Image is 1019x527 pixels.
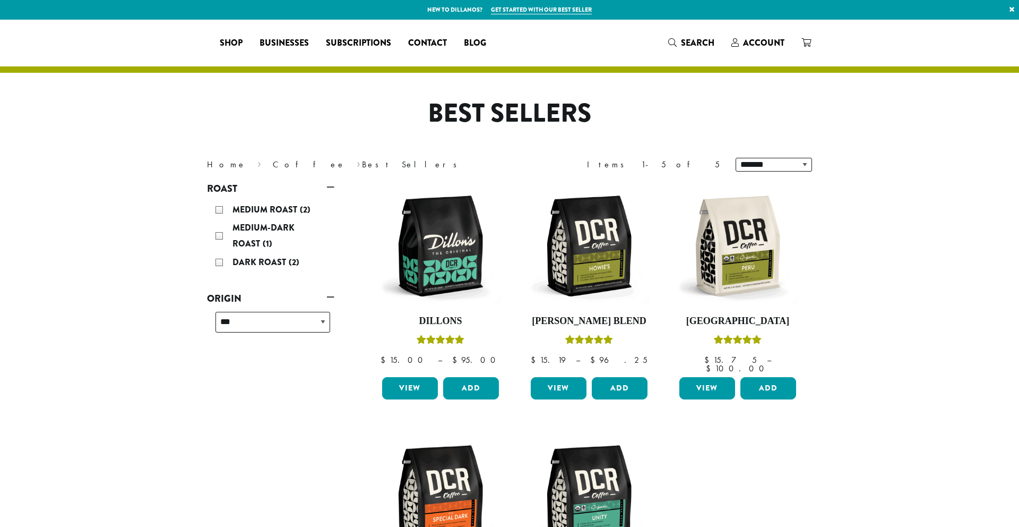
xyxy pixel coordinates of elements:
span: (2) [300,203,310,216]
span: – [767,354,771,365]
bdi: 96.25 [590,354,647,365]
h1: Best Sellers [199,98,820,129]
a: View [531,377,586,399]
a: Origin [207,290,334,308]
a: Search [660,34,723,52]
img: DCR-12oz-Howies-Stock-scaled.png [528,185,650,307]
a: DillonsRated 5.00 out of 5 [379,185,502,373]
span: Contact [408,37,447,50]
span: $ [590,354,599,365]
a: Home [207,159,246,170]
span: Subscriptions [326,37,391,50]
span: Blog [464,37,486,50]
div: Origin [207,308,334,345]
span: $ [381,354,390,365]
span: Businesses [260,37,309,50]
a: Get started with our best seller [491,5,592,14]
h4: [GEOGRAPHIC_DATA] [677,316,799,327]
span: $ [704,354,713,365]
nav: Breadcrumb [207,158,494,171]
button: Add [443,377,499,399]
img: DCR-12oz-FTO-Peru-Stock-scaled.png [677,185,799,307]
span: Dark Roast [232,256,289,268]
button: Add [740,377,796,399]
span: Search [681,37,714,49]
span: $ [531,354,540,365]
span: Account [743,37,784,49]
bdi: 100.00 [706,363,769,374]
span: $ [452,354,461,365]
bdi: 15.00 [381,354,428,365]
h4: [PERSON_NAME] Blend [528,316,650,327]
div: Roast [207,198,334,276]
bdi: 15.19 [531,354,566,365]
span: (2) [289,256,299,268]
a: [PERSON_NAME] BlendRated 4.67 out of 5 [528,185,650,373]
bdi: 15.75 [704,354,757,365]
span: (1) [263,237,272,250]
span: Medium-Dark Roast [232,222,295,250]
span: Shop [220,37,243,50]
span: › [357,155,360,171]
span: › [257,155,261,171]
div: Items 1-5 of 5 [587,158,720,171]
a: Coffee [273,159,346,170]
bdi: 95.00 [452,354,500,365]
a: Shop [211,35,251,52]
button: Add [592,377,647,399]
a: [GEOGRAPHIC_DATA]Rated 4.83 out of 5 [677,185,799,373]
a: View [679,377,735,399]
span: – [576,354,580,365]
h4: Dillons [379,316,502,327]
div: Rated 4.67 out of 5 [565,334,613,350]
img: DCR-12oz-Dillons-Stock-scaled.png [379,185,502,307]
a: View [382,377,438,399]
a: Roast [207,180,334,198]
span: Medium Roast [232,203,300,216]
span: – [438,354,442,365]
div: Rated 5.00 out of 5 [417,334,464,350]
div: Rated 4.83 out of 5 [714,334,762,350]
span: $ [706,363,715,374]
